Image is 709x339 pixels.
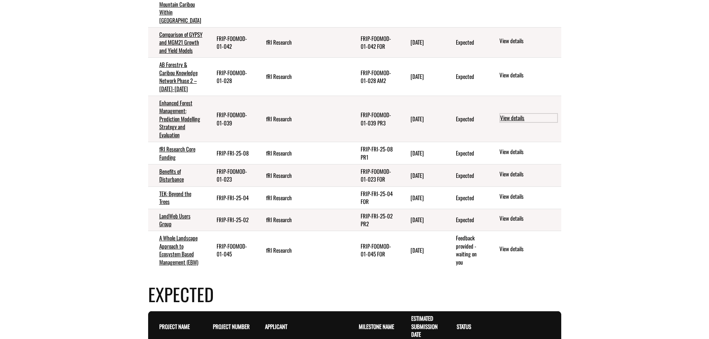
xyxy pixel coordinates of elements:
a: Enhanced Forest Management: Prediction Modelling Strategy and Evaluation [159,99,200,139]
td: Feedback provided - waiting on you [445,231,487,269]
a: View details [499,245,558,254]
td: A Whole Landscape Approach to Ecosystem Based Management (EBM) [148,231,206,269]
td: action menu [487,186,561,209]
td: FRIP-FRI-25-02 PR2 [349,209,399,231]
a: Estimated Submission Date [411,314,438,338]
td: Expected [445,58,487,96]
td: action menu [487,96,561,142]
time: [DATE] [411,38,424,46]
td: action menu [487,209,561,231]
time: [DATE] [411,149,424,157]
td: 8/31/2025 [399,58,445,96]
td: action menu [487,28,561,58]
td: action menu [487,58,561,96]
td: fRI Research [255,231,349,269]
td: fRI Research [255,142,349,164]
a: LandWeb Users Group [159,212,191,228]
td: Comparison of GYPSY and MGM21 Growth and Yield Models [148,28,206,58]
td: FRIP-FOOMOD-01-045 FOR [349,231,399,269]
a: View details [499,192,558,201]
td: FRIP-FRI-25-02 [205,209,255,231]
td: FRIP-FRI-25-04 [205,186,255,209]
td: LandWeb Users Group [148,209,206,231]
td: fRI Research [255,28,349,58]
td: FRIP-FOOMOD-01-045 [205,231,255,269]
time: [DATE] [411,115,424,123]
td: FRIP-FOOMOD-01-028 [205,58,255,96]
td: fRI Research Core Funding [148,142,206,164]
td: fRI Research [255,96,349,142]
a: Applicant [265,322,287,330]
td: Benefits of Disturbance [148,164,206,186]
td: FRIP-FOOMOD-01-039 PR3 [349,96,399,142]
td: fRI Research [255,209,349,231]
td: 3/31/2025 [399,186,445,209]
td: FRIP-FOOMOD-01-039 [205,96,255,142]
td: FRIP-FOOMOD-01-023 FOR [349,164,399,186]
td: 9/1/2024 [399,231,445,269]
td: FRIP-FRI-25-04 FOR [349,186,399,209]
a: Project Name [159,322,190,330]
td: TEK: Beyond the Trees [148,186,206,209]
td: action menu [487,142,561,164]
td: FRIP-FOOMOD-01-028 AM2 [349,58,399,96]
td: action menu [487,164,561,186]
time: [DATE] [411,194,424,202]
a: View details [499,214,558,223]
time: [DATE] [411,72,424,80]
td: FRIP-FRI-25-08 [205,142,255,164]
a: View details [499,113,558,123]
td: fRI Research [255,58,349,96]
td: fRI Research [255,164,349,186]
td: 3/31/2025 [399,209,445,231]
td: FRIP-FOOMOD-01-023 [205,164,255,186]
a: TEK: Beyond the Trees [159,189,191,205]
td: Expected [445,164,487,186]
td: Expected [445,96,487,142]
td: Enhanced Forest Management: Prediction Modelling Strategy and Evaluation [148,96,206,142]
td: 5/30/2025 [399,142,445,164]
a: Status [457,322,471,330]
time: [DATE] [411,215,424,224]
a: Milestone Name [359,322,394,330]
a: View details [499,170,558,179]
td: FRIP-FOOMOD-01-042 FOR [349,28,399,58]
a: View details [499,37,558,46]
td: Expected [445,28,487,58]
a: Project Number [213,322,250,330]
td: fRI Research [255,186,349,209]
time: [DATE] [411,246,424,254]
td: Expected [445,186,487,209]
a: Benefits of Disturbance [159,167,184,183]
a: A Whole Landscape Approach to Ecosystem Based Management (EBM) [159,234,198,266]
td: FRIP-FOOMOD-01-042 [205,28,255,58]
a: fRI Research Core Funding [159,145,195,161]
td: AB Forestry & Caribou Knowledge Network Phase 2 – 2020-2025 [148,58,206,96]
a: Comparison of GYPSY and MGM21 Growth and Yield Models [159,30,202,54]
a: View details [499,148,558,157]
td: 8/31/2025 [399,96,445,142]
h4: Expected [148,281,561,307]
td: 8/31/2025 [399,28,445,58]
td: action menu [487,231,561,269]
td: 5/1/2025 [399,164,445,186]
td: FRIP-FRI-25-08 PR1 [349,142,399,164]
td: Expected [445,142,487,164]
td: Expected [445,209,487,231]
a: AB Forestry & Caribou Knowledge Network Phase 2 – [DATE]-[DATE] [159,60,198,92]
time: [DATE] [411,171,424,179]
a: View details [499,71,558,80]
